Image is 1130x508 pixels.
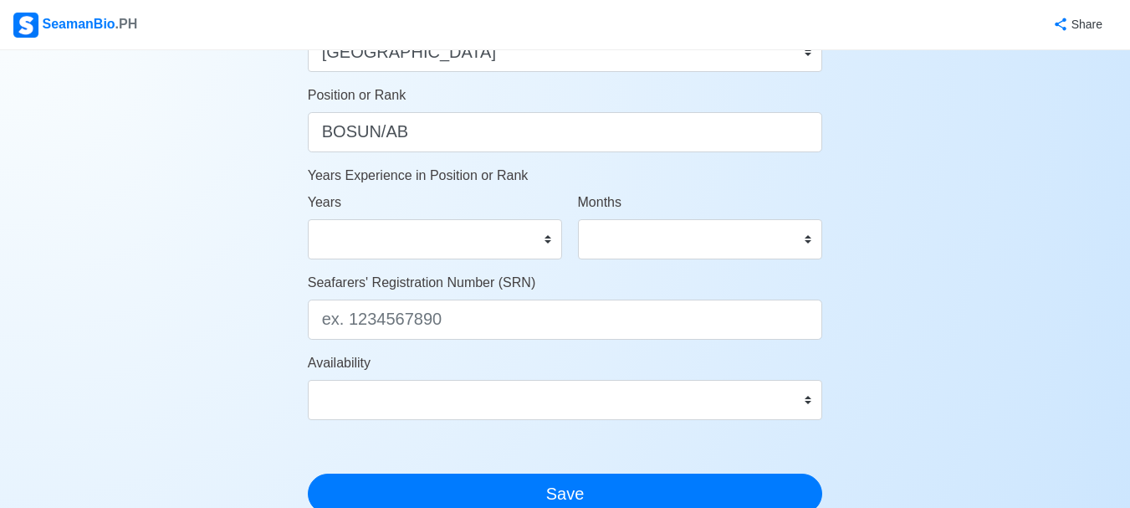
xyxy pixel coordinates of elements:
span: Position or Rank [308,88,406,102]
img: Logo [13,13,38,38]
label: Years [308,192,341,213]
label: Months [578,192,621,213]
div: SeamanBio [13,13,137,38]
input: ex. 1234567890 [308,300,823,340]
p: Years Experience in Position or Rank [308,166,823,186]
button: Share [1036,8,1117,41]
input: ex. 2nd Officer w/ Master License [308,112,823,152]
span: Seafarers' Registration Number (SRN) [308,275,535,290]
label: Availability [308,353,371,373]
span: .PH [115,17,138,31]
